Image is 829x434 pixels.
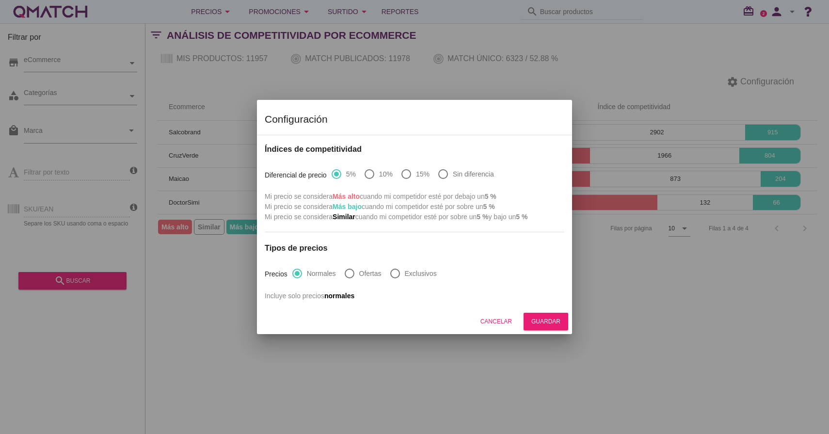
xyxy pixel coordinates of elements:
p: Mi precio se considera cuando mi competidor esté por sobre un y bajo un [265,212,564,222]
span: Más bajo [333,203,362,210]
p: Mi precio se considera cuando mi competidor esté por sobre un [265,202,564,212]
label: Ofertas [359,269,382,278]
span: 5 % [485,193,496,200]
button: Cancelar [473,313,520,330]
div: Cancelar [480,317,512,326]
span: Más alto [333,193,360,200]
label: Sin diferencia [453,169,494,179]
label: Exclusivos [405,269,437,278]
label: 15% [416,169,430,179]
p: Incluye solo precios [265,291,564,301]
p: Mi precio se considera cuando mi competidor esté por debajo un [265,192,564,202]
p: Diferencial de precio [265,170,331,180]
label: Normales [307,269,336,278]
span: 5 % [516,213,527,221]
h3: Índices de competitividad [265,143,564,155]
span: 5 % [483,203,495,210]
h2: Configuración [265,112,328,127]
button: Guardar [524,313,568,330]
span: normales [324,292,354,300]
div: Guardar [531,317,560,326]
label: 5% [346,169,356,179]
span: Similar [333,213,355,221]
span: 5 % [477,213,488,221]
h3: Tipos de precios [265,242,564,254]
label: 10% [379,169,393,179]
p: Precios [265,269,291,279]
